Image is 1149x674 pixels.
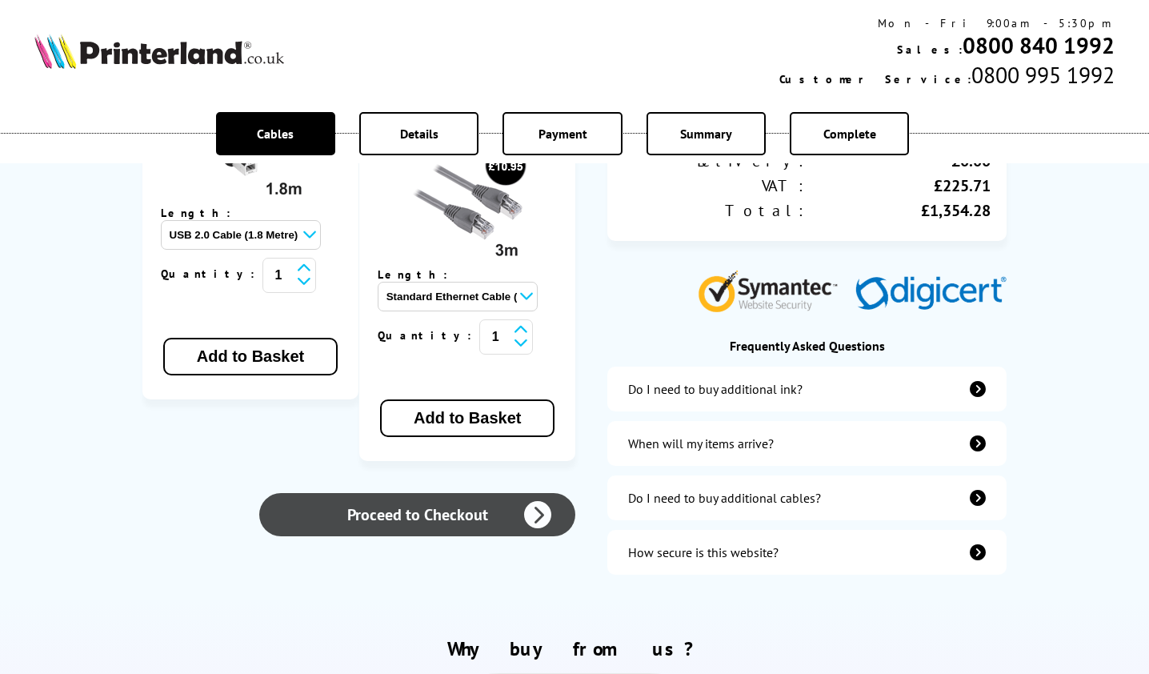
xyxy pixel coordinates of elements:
img: Ethernet cable [407,144,527,264]
a: 0800 840 1992 [963,30,1115,60]
span: Payment [538,126,587,142]
span: Details [400,126,438,142]
div: How secure is this website? [628,544,779,560]
div: Do I need to buy additional cables? [628,490,821,506]
div: £225.71 [807,175,991,196]
img: Digicert [855,276,1007,312]
button: Add to Basket [380,399,554,437]
span: Customer Service: [779,72,971,86]
a: additional-cables [607,475,1007,520]
span: Quantity: [378,328,479,343]
div: VAT: [623,175,807,196]
span: 0800 995 1992 [971,60,1115,90]
div: When will my items arrive? [628,435,774,451]
span: Cables [257,126,294,142]
div: Total: [623,200,807,221]
a: additional-ink [607,367,1007,411]
img: Symantec Website Security [698,267,849,312]
h2: Why buy from us? [34,636,1115,661]
span: Sales: [897,42,963,57]
div: Do I need to buy additional ink? [628,381,803,397]
button: Add to Basket [163,338,338,375]
div: Mon - Fri 9:00am - 5:30pm [779,16,1115,30]
img: Printerland Logo [34,34,284,69]
a: Proceed to Checkout [259,493,575,536]
span: Summary [680,126,732,142]
a: secure-website [607,530,1007,575]
a: items-arrive [607,421,1007,466]
div: £1,354.28 [807,200,991,221]
span: Length: [161,206,246,220]
span: Quantity: [161,267,262,281]
span: Length: [378,267,463,282]
div: Frequently Asked Questions [607,338,1007,354]
span: Complete [823,126,876,142]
